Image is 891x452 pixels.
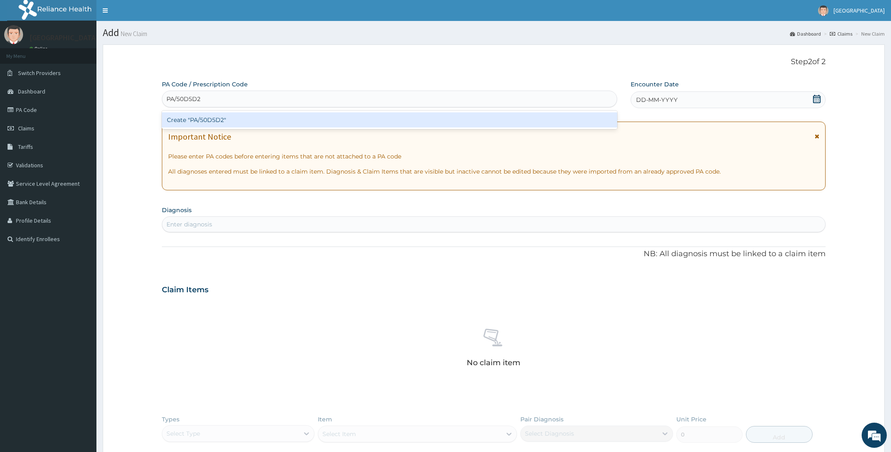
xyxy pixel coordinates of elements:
[49,106,116,190] span: We're online!
[834,7,885,14] span: [GEOGRAPHIC_DATA]
[467,358,520,367] p: No claim item
[162,249,826,260] p: NB: All diagnosis must be linked to a claim item
[168,152,820,161] p: Please enter PA codes before entering items that are not attached to a PA code
[103,27,885,38] h1: Add
[18,88,45,95] span: Dashboard
[853,30,885,37] li: New Claim
[119,31,147,37] small: New Claim
[18,143,33,151] span: Tariffs
[168,132,231,141] h1: Important Notice
[830,30,852,37] a: Claims
[162,206,192,214] label: Diagnosis
[631,80,679,88] label: Encounter Date
[18,125,34,132] span: Claims
[818,5,829,16] img: User Image
[790,30,821,37] a: Dashboard
[4,25,23,44] img: User Image
[162,80,248,88] label: PA Code / Prescription Code
[162,286,208,295] h3: Claim Items
[138,4,158,24] div: Minimize live chat window
[168,167,820,176] p: All diagnoses entered must be linked to a claim item. Diagnosis & Claim Items that are visible bu...
[29,34,99,42] p: [GEOGRAPHIC_DATA]
[4,229,160,258] textarea: Type your message and hit 'Enter'
[29,46,49,52] a: Online
[16,42,34,63] img: d_794563401_company_1708531726252_794563401
[18,69,61,77] span: Switch Providers
[44,47,141,58] div: Chat with us now
[162,112,617,127] div: Create "PA/50D5D2"
[166,220,212,229] div: Enter diagnosis
[162,57,826,67] p: Step 2 of 2
[636,96,678,104] span: DD-MM-YYYY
